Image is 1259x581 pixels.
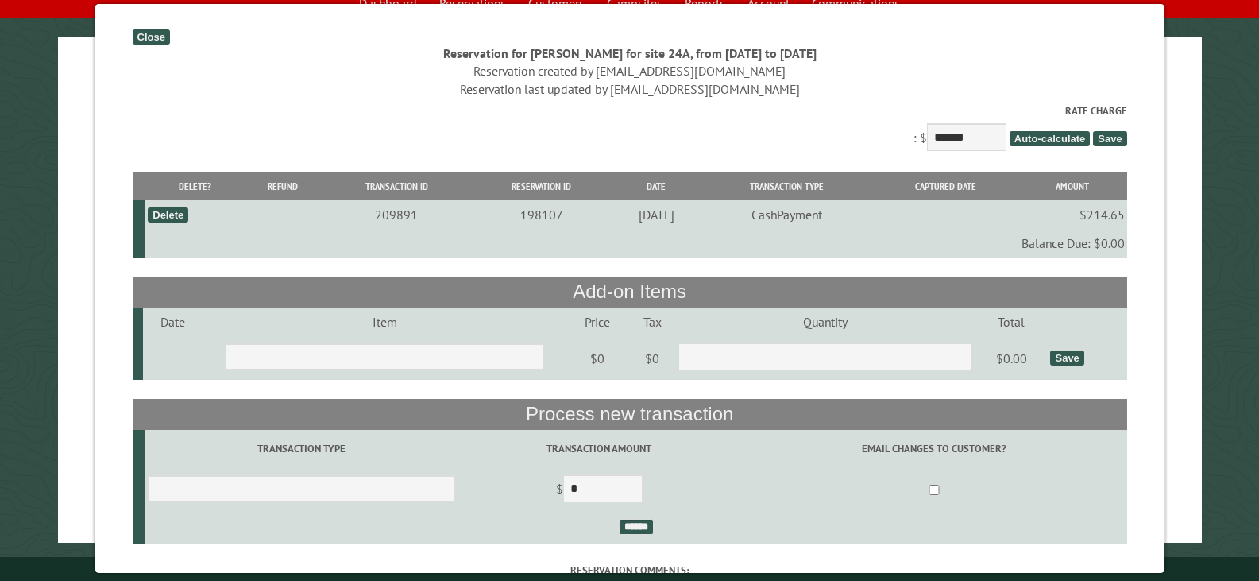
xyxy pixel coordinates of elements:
[470,200,612,229] td: 198107
[628,336,676,381] td: $0
[132,103,1126,118] label: Rate Charge
[975,336,1048,381] td: $0.00
[132,563,1126,578] label: Reservation comments:
[612,172,701,200] th: Date
[148,441,455,456] label: Transaction Type
[612,200,701,229] td: [DATE]
[1093,131,1126,146] span: Save
[1018,200,1127,229] td: $214.65
[701,200,873,229] td: CashPayment
[460,441,739,456] label: Transaction Amount
[628,308,676,336] td: Tax
[566,336,628,381] td: $0
[132,399,1126,429] th: Process new transaction
[540,564,720,574] small: © Campground Commander LLC. All rights reserved.
[132,29,169,45] div: Close
[132,277,1126,307] th: Add-on Items
[142,308,203,336] td: Date
[1050,351,1083,366] div: Save
[566,308,628,336] td: Price
[701,172,873,200] th: Transaction Type
[1018,172,1127,200] th: Amount
[148,207,188,223] div: Delete
[470,172,612,200] th: Reservation ID
[322,200,470,229] td: 209891
[244,172,322,200] th: Refund
[203,308,566,336] td: Item
[132,45,1126,62] div: Reservation for [PERSON_NAME] for site 24A, from [DATE] to [DATE]
[676,308,975,336] td: Quantity
[975,308,1048,336] td: Total
[458,468,741,513] td: $
[132,62,1126,79] div: Reservation created by [EMAIL_ADDRESS][DOMAIN_NAME]
[322,172,470,200] th: Transaction ID
[873,172,1018,200] th: Captured Date
[132,80,1126,98] div: Reservation last updated by [EMAIL_ADDRESS][DOMAIN_NAME]
[132,103,1126,155] div: : $
[145,229,1127,258] td: Balance Due: $0.00
[1010,131,1091,146] span: Auto-calculate
[145,172,244,200] th: Delete?
[743,441,1124,456] label: Email changes to customer?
